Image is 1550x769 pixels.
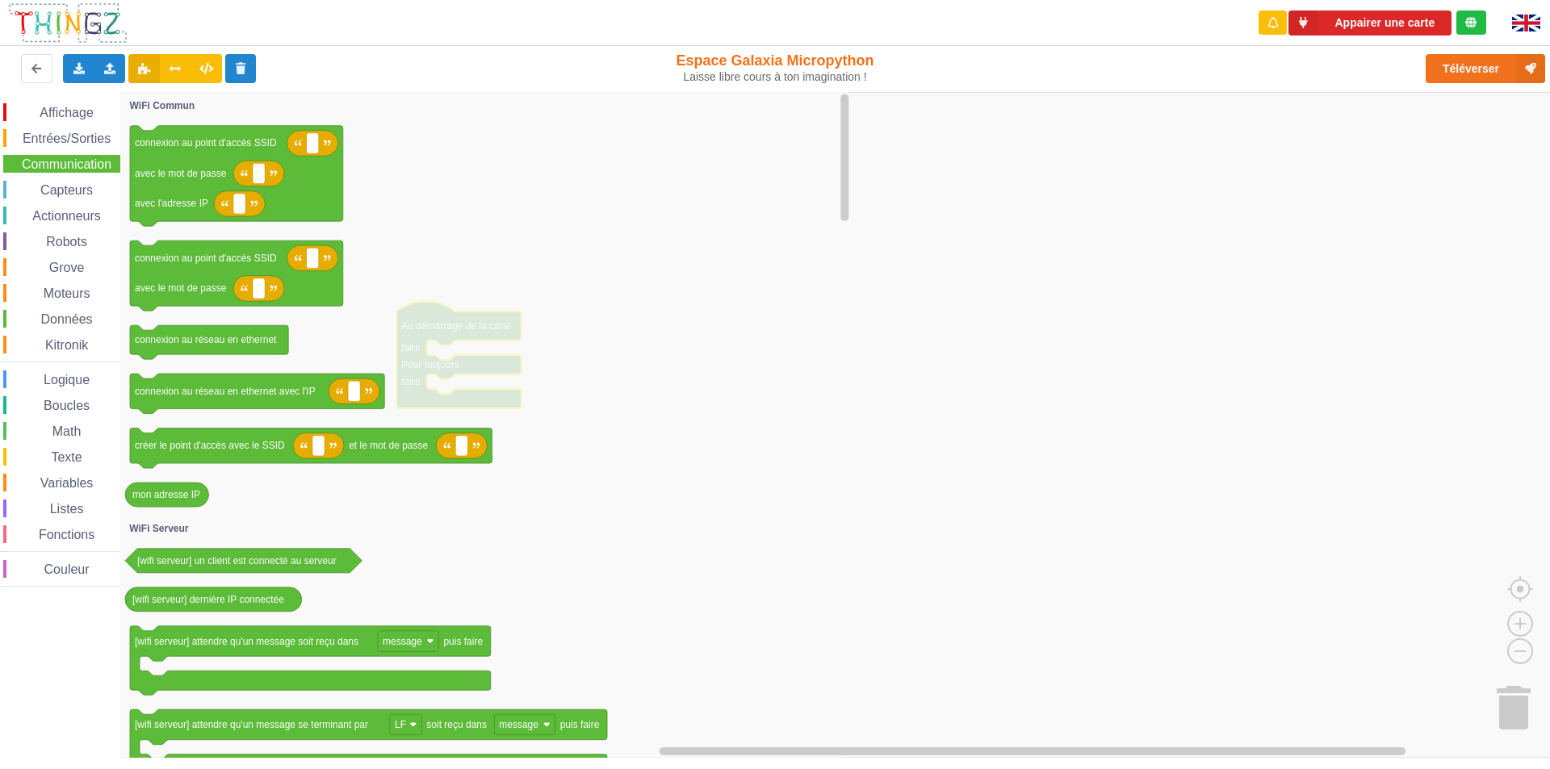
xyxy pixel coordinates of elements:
div: Laisse libre cours à ton imagination ! [640,70,911,84]
div: Espace Galaxia Micropython [640,52,911,84]
span: Kitronik [43,338,90,352]
span: Boucles [41,399,92,412]
span: Listes [48,502,86,516]
span: Données [39,312,95,326]
text: WiFi Commun [130,100,195,111]
text: connexion au point d'accès SSID [135,253,277,264]
span: Actionneurs [30,209,103,223]
text: avec le mot de passe [135,168,227,179]
text: [wifi serveur] attendre qu'un message soit reçu dans [135,636,358,647]
text: connexion au réseau en ethernet [135,334,277,345]
span: Couleur [42,562,92,576]
span: Texte [48,450,84,464]
text: [wifi serveur] attendre qu'un message se terminant par [135,719,368,730]
text: puis faire [560,719,600,730]
text: connexion au réseau en ethernet avec l'IP [135,386,316,397]
span: Math [50,424,84,438]
text: et le mot de passe [349,440,428,451]
span: Variables [38,476,96,490]
text: mon adresse IP [132,489,200,500]
text: [wifi serveur] un client est connecté au serveur [137,555,337,566]
span: Fonctions [36,528,97,541]
text: créer le point d'accès avec le SSID [135,440,285,451]
text: WiFi Serveur [129,523,189,534]
span: Capteurs [38,183,95,197]
span: Moteurs [41,286,93,300]
span: Communication [19,157,114,171]
span: Logique [41,373,92,387]
button: Téléverser [1426,54,1545,83]
span: Grove [47,261,87,274]
button: Appairer une carte [1288,10,1452,36]
text: LF [395,719,406,730]
span: Robots [44,235,90,249]
span: Affichage [37,106,95,119]
text: connexion au point d'accès SSID [135,137,277,148]
img: thingz_logo.png [7,2,128,44]
text: puis faire [444,636,484,647]
text: avec le mot de passe [135,282,227,294]
text: message [383,636,422,647]
text: avec l'adresse IP [135,198,208,209]
text: soit reçu dans [426,719,487,730]
text: [wifi serveur] dernière IP connectée [132,594,284,605]
div: Tu es connecté au serveur de création de Thingz [1456,10,1486,35]
text: message [499,719,538,730]
img: gb.png [1512,15,1540,31]
span: Entrées/Sorties [20,132,113,145]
